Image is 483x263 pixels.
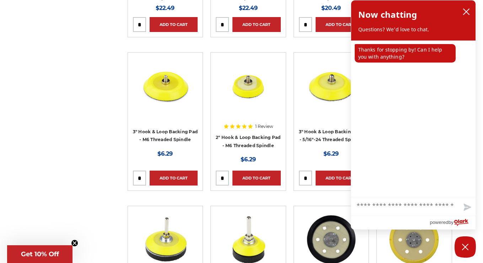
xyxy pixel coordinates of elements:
span: by [449,218,454,227]
div: chat [351,41,476,197]
span: $6.29 [157,150,173,157]
a: Add to Cart [150,171,198,186]
a: Add to Cart [232,17,281,32]
a: 3-Inch Hook & Loop Backing Pad with M6 Threaded Spindle from Empire Abrasives, to use with abrasi... [133,58,198,123]
a: Add to Cart [316,17,364,32]
span: $6.29 [241,156,256,163]
button: Send message [458,199,476,216]
p: Questions? We'd love to chat. [358,26,468,33]
a: Powered by Olark [430,216,476,229]
button: Close teaser [71,240,78,247]
span: $22.49 [239,5,258,11]
button: Close Chatbox [455,236,476,258]
span: powered [430,218,448,227]
span: Get 10% Off [21,250,59,258]
img: 3-Inch Hook & Loop Backing Pad with M6 Threaded Spindle from Empire Abrasives, to use with abrasi... [137,58,194,114]
a: Add to Cart [232,171,281,186]
a: 3" Hook & Loop Backing Pad - 5/16"-24 Threaded Spindle [299,129,364,143]
span: $6.29 [323,150,339,157]
span: $20.49 [321,5,341,11]
a: 2" Hook & Loop Backing Pad - M6 Threaded Spindle [216,135,281,148]
h2: Now chatting [358,7,417,22]
a: Add to Cart [316,171,364,186]
a: 2-inch hook and loop backing pad with a durable M6 threaded spindle [216,58,281,123]
button: close chatbox [461,6,472,17]
div: Get 10% OffClose teaser [7,245,73,263]
span: $22.49 [156,5,175,11]
img: 2-inch hook and loop backing pad with a durable M6 threaded spindle [220,58,277,114]
span: 1 Review [255,124,273,129]
p: Thanks for stopping by! Can I help you with anything? [355,44,456,63]
img: 3-inch Hook & Loop Backing Pad with 5/16"-24 Threaded Spindle for precise and durable sanding too... [303,58,360,114]
a: 3-inch Hook & Loop Backing Pad with 5/16"-24 Threaded Spindle for precise and durable sanding too... [299,58,364,123]
a: Add to Cart [150,17,198,32]
a: 3" Hook & Loop Backing Pad - M6 Threaded Spindle [133,129,198,143]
